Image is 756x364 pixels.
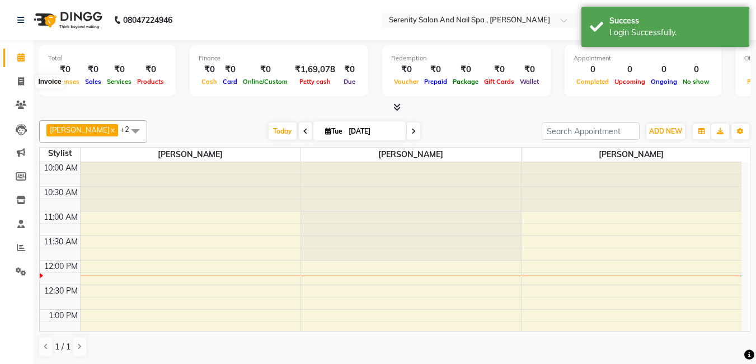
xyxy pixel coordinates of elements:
div: ₹0 [134,63,167,76]
b: 08047224946 [123,4,172,36]
span: Ongoing [648,78,680,86]
div: 10:30 AM [41,187,80,198]
div: Success [609,15,741,27]
span: Petty cash [297,78,334,86]
span: No show [680,78,712,86]
div: Finance [199,54,359,63]
span: Upcoming [612,78,648,86]
div: ₹0 [240,63,290,76]
div: ₹0 [220,63,240,76]
span: 1 / 1 [55,341,71,353]
div: Stylist [40,148,80,159]
div: 0 [612,63,648,76]
img: logo [29,4,105,36]
div: ₹0 [199,63,220,76]
div: 1:00 PM [46,310,80,322]
div: 11:30 AM [41,236,80,248]
div: Invoice [35,75,64,88]
div: 11:00 AM [41,211,80,223]
span: Gift Cards [481,78,517,86]
div: ₹0 [48,63,82,76]
span: Wallet [517,78,542,86]
span: Due [341,78,358,86]
div: 0 [648,63,680,76]
div: ₹0 [450,63,481,76]
div: ₹0 [481,63,517,76]
div: ₹0 [517,63,542,76]
div: ₹0 [82,63,104,76]
span: [PERSON_NAME] [81,148,300,162]
span: Card [220,78,240,86]
div: ₹0 [421,63,450,76]
a: x [110,125,115,134]
span: Package [450,78,481,86]
span: [PERSON_NAME] [301,148,521,162]
input: 2025-09-02 [345,123,401,140]
span: Cash [199,78,220,86]
div: 0 [680,63,712,76]
div: 10:00 AM [41,162,80,174]
div: Redemption [391,54,542,63]
span: Voucher [391,78,421,86]
div: 12:30 PM [42,285,80,297]
span: Products [134,78,167,86]
div: 12:00 PM [42,261,80,272]
div: ₹0 [391,63,421,76]
div: ₹1,69,078 [290,63,340,76]
span: Services [104,78,134,86]
span: Tue [322,127,345,135]
div: Login Successfully. [609,27,741,39]
span: ADD NEW [649,127,682,135]
span: Online/Custom [240,78,290,86]
button: ADD NEW [646,124,685,139]
div: 0 [574,63,612,76]
div: Total [48,54,167,63]
span: [PERSON_NAME] [522,148,742,162]
span: Sales [82,78,104,86]
div: ₹0 [104,63,134,76]
span: [PERSON_NAME] [50,125,110,134]
span: +2 [120,125,138,134]
span: Completed [574,78,612,86]
span: Today [269,122,297,140]
span: Prepaid [421,78,450,86]
input: Search Appointment [542,122,640,140]
div: Appointment [574,54,712,63]
div: ₹0 [340,63,359,76]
